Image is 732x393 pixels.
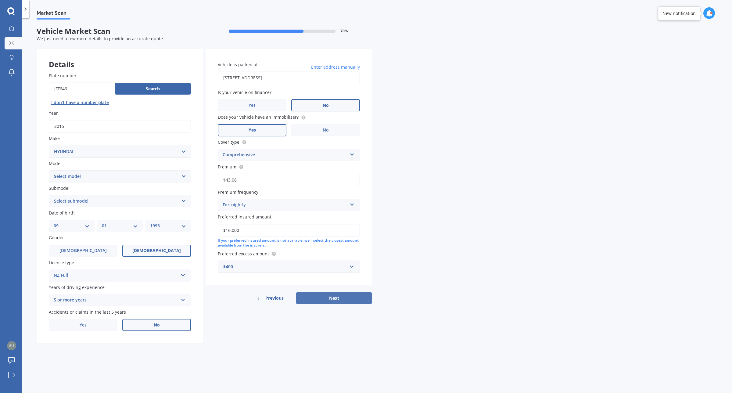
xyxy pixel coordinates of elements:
[218,174,360,186] input: Enter premium
[49,210,75,216] span: Date of birth
[218,139,239,145] span: Cover type
[311,64,360,70] span: Enter address manually
[80,323,87,328] span: Yes
[218,89,271,95] span: Is your vehicle on finance?
[218,189,258,195] span: Premium frequency
[49,136,60,142] span: Make
[49,110,58,116] span: Year
[37,49,203,67] div: Details
[54,297,178,304] div: 5 or more years
[662,10,696,16] div: New notification
[49,73,77,78] span: Plate number
[49,309,126,315] span: Accidents or claims in the last 5 years
[340,29,348,33] span: 70 %
[59,248,107,253] span: [DEMOGRAPHIC_DATA]
[323,103,329,108] span: No
[223,151,347,159] div: Comprehensive
[218,251,269,257] span: Preferred excess amount
[49,235,64,241] span: Gender
[218,114,299,120] span: Does your vehicle have an immobiliser?
[132,248,181,253] span: [DEMOGRAPHIC_DATA]
[218,71,360,84] input: Enter address
[115,83,191,95] button: Search
[249,128,256,133] span: Yes
[49,98,111,107] button: I don’t have a number plate
[218,224,360,237] input: Enter amount
[296,292,372,304] button: Next
[49,185,70,191] span: Submodel
[154,323,160,328] span: No
[49,260,74,265] span: Licence type
[7,341,16,350] img: d80a47d95b78d27b1b363f04dfc4b6d3
[37,36,163,41] span: We just need a few more details to provide an accurate quote
[218,62,258,67] span: Vehicle is parked at
[37,10,70,18] span: Market Scan
[265,294,284,303] span: Previous
[49,120,191,133] input: YYYY
[49,284,105,290] span: Years of driving experience
[49,160,62,166] span: Model
[223,263,347,270] div: $400
[54,272,178,279] div: NZ Full
[218,214,271,220] span: Preferred insured amount
[37,27,204,36] span: Vehicle Market Scan
[49,82,112,95] input: Enter plate number
[218,164,236,170] span: Premium
[323,128,329,133] span: No
[249,103,256,108] span: Yes
[218,238,360,248] div: If your preferred insured amount is not available, we'll select the closest amount available from...
[223,201,347,209] div: Fortnightly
